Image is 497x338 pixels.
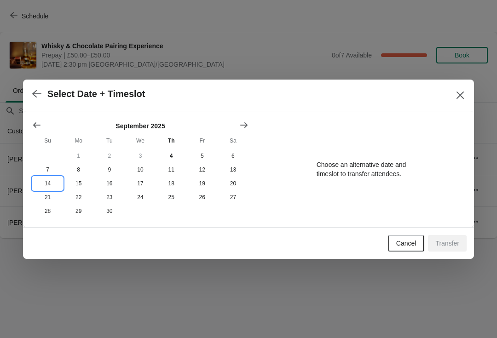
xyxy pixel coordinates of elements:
button: Thursday September 11 2025 [156,163,187,177]
button: Wednesday September 24 2025 [125,190,156,204]
button: Tuesday September 9 2025 [94,163,125,177]
button: Monday September 22 2025 [63,190,94,204]
button: Wednesday September 3 2025 [125,149,156,163]
button: Saturday September 27 2025 [218,190,248,204]
th: Wednesday [125,132,156,149]
button: Tuesday September 23 2025 [94,190,125,204]
button: Show next month, October 2025 [236,117,252,133]
button: Sunday September 7 2025 [32,163,63,177]
p: Choose an alternative date and timeslot to transfer attendees. [317,160,406,178]
button: Thursday September 25 2025 [156,190,187,204]
th: Monday [63,132,94,149]
span: Cancel [396,240,416,247]
button: Monday September 1 2025 [63,149,94,163]
button: Tuesday September 30 2025 [94,204,125,218]
button: Monday September 29 2025 [63,204,94,218]
button: Show previous month, August 2025 [29,117,45,133]
button: Wednesday September 10 2025 [125,163,156,177]
th: Tuesday [94,132,125,149]
th: Saturday [218,132,248,149]
button: Friday September 19 2025 [187,177,218,190]
button: Thursday September 18 2025 [156,177,187,190]
button: Tuesday September 16 2025 [94,177,125,190]
button: Wednesday September 17 2025 [125,177,156,190]
button: Close [452,87,468,103]
button: Friday September 5 2025 [187,149,218,163]
button: Sunday September 21 2025 [32,190,63,204]
th: Sunday [32,132,63,149]
h2: Select Date + Timeslot [47,89,145,99]
button: Today Thursday September 4 2025 [156,149,187,163]
button: Friday September 12 2025 [187,163,218,177]
th: Friday [187,132,218,149]
button: Friday September 26 2025 [187,190,218,204]
button: Saturday September 6 2025 [218,149,248,163]
th: Thursday [156,132,187,149]
button: Monday September 15 2025 [63,177,94,190]
button: Saturday September 13 2025 [218,163,248,177]
button: Cancel [388,235,425,252]
button: Saturday September 20 2025 [218,177,248,190]
button: Sunday September 28 2025 [32,204,63,218]
button: Tuesday September 2 2025 [94,149,125,163]
button: Sunday September 14 2025 [32,177,63,190]
button: Monday September 8 2025 [63,163,94,177]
